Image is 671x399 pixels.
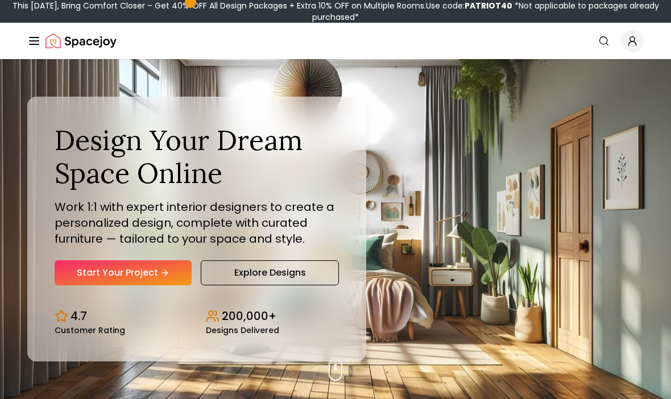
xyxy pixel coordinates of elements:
[27,23,644,59] nav: Global
[55,199,339,247] p: Work 1:1 with expert interior designers to create a personalized design, complete with curated fu...
[201,260,339,285] a: Explore Designs
[55,326,125,334] small: Customer Rating
[222,308,276,324] p: 200,000+
[71,308,87,324] p: 4.7
[55,124,339,189] h1: Design Your Dream Space Online
[206,326,279,334] small: Designs Delivered
[45,30,117,52] a: Spacejoy
[55,299,339,334] div: Design stats
[55,260,192,285] a: Start Your Project
[45,30,117,52] img: Spacejoy Logo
